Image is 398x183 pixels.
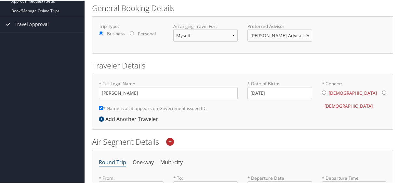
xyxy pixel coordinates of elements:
[322,90,326,94] input: * Gender:[DEMOGRAPHIC_DATA][DEMOGRAPHIC_DATA]
[138,30,156,36] label: Personal
[329,86,377,99] label: [DEMOGRAPHIC_DATA]
[15,16,49,32] span: Travel Approval
[247,86,312,98] input: * Date of Birth:
[382,90,386,94] input: * Gender:[DEMOGRAPHIC_DATA][DEMOGRAPHIC_DATA]
[160,156,183,168] li: Multi-city
[99,86,238,98] input: * Full Legal Name
[133,156,154,168] li: One-way
[173,22,238,29] label: Arranging Travel For:
[99,80,238,98] label: * Full Legal Name
[99,115,161,122] div: Add Another Traveler
[99,156,126,168] li: Round Trip
[107,30,125,36] label: Business
[99,22,164,29] label: Trip Type:
[247,22,312,29] label: Preferred Advisor
[92,59,393,70] h2: Traveler Details
[92,2,393,13] h2: General Booking Details
[325,99,373,112] label: [DEMOGRAPHIC_DATA]
[99,102,207,114] label: * Name is as it appears on Government issued ID.
[322,80,387,112] label: * Gender:
[92,136,393,147] h2: Air Segment Details
[99,105,103,109] input: * Name is as it appears on Government issued ID.
[247,80,312,98] label: * Date of Birth:
[247,174,312,181] label: * Departure Date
